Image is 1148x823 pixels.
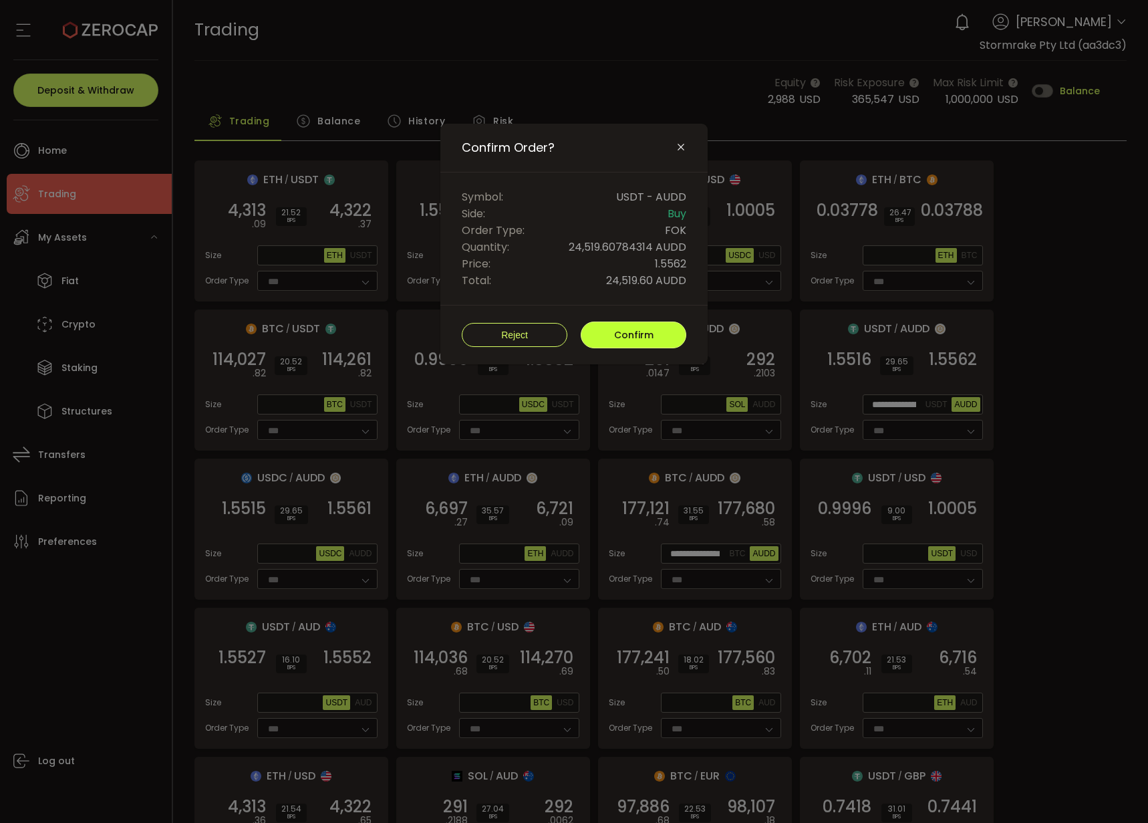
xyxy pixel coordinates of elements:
[665,222,686,239] span: FOK
[606,272,686,289] span: 24,519.60 AUDD
[676,142,686,154] button: Close
[462,140,555,156] span: Confirm Order?
[668,205,686,222] span: Buy
[616,189,686,205] span: USDT - AUDD
[501,330,528,340] span: Reject
[462,205,485,222] span: Side:
[581,322,686,348] button: Confirm
[989,679,1148,823] iframe: Chat Widget
[462,239,509,255] span: Quantity:
[462,189,503,205] span: Symbol:
[614,328,654,342] span: Confirm
[462,323,567,347] button: Reject
[462,222,525,239] span: Order Type:
[462,272,491,289] span: Total:
[440,124,708,364] div: Confirm Order?
[655,255,686,272] span: 1.5562
[569,239,686,255] span: 24,519.60784314 AUDD
[462,255,490,272] span: Price:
